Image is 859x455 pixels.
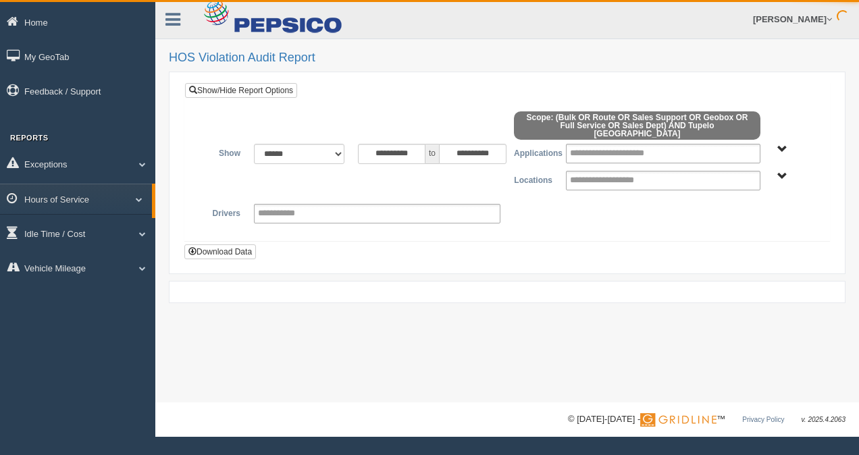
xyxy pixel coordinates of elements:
label: Applications [507,144,559,160]
span: v. 2025.4.2063 [802,416,845,423]
label: Drivers [195,204,247,220]
button: Download Data [184,244,256,259]
span: to [425,144,439,164]
span: Scope: (Bulk OR Route OR Sales Support OR Geobox OR Full Service OR Sales Dept) AND Tupelo [GEOGR... [514,111,760,140]
div: © [DATE]-[DATE] - ™ [568,412,845,427]
label: Show [195,144,247,160]
label: Locations [507,171,559,187]
h2: HOS Violation Audit Report [169,51,845,65]
img: Gridline [640,413,717,427]
a: Show/Hide Report Options [185,83,297,98]
a: Privacy Policy [742,416,784,423]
